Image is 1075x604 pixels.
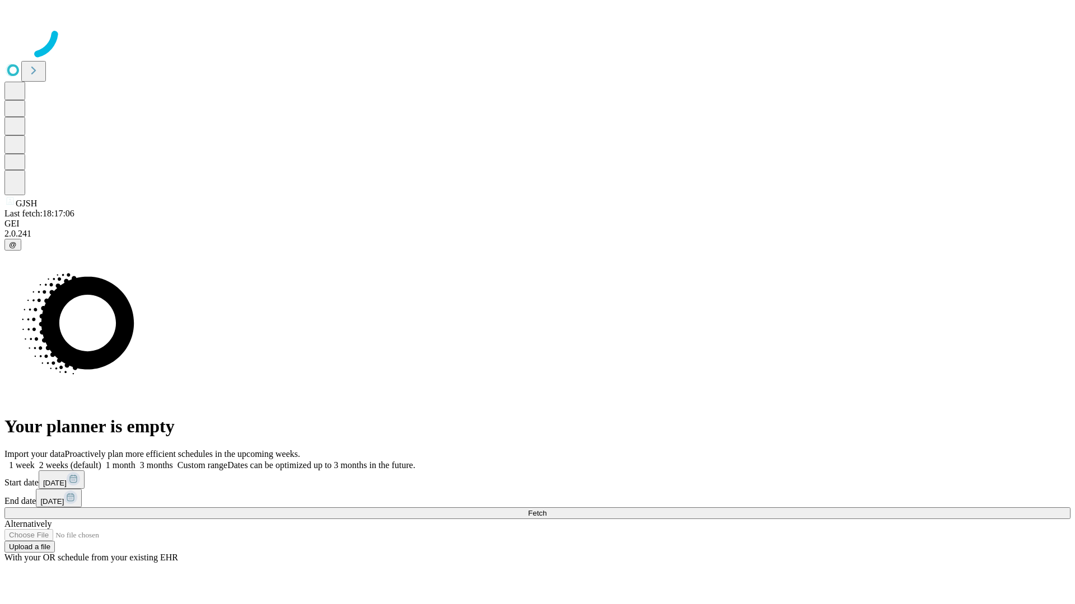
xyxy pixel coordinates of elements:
[528,509,546,517] span: Fetch
[227,460,415,470] span: Dates can be optimized up to 3 months in the future.
[106,460,135,470] span: 1 month
[4,239,21,251] button: @
[40,497,64,506] span: [DATE]
[4,507,1071,519] button: Fetch
[4,449,65,459] span: Import your data
[140,460,173,470] span: 3 months
[65,449,300,459] span: Proactively plan more efficient schedules in the upcoming weeks.
[4,519,52,528] span: Alternatively
[43,479,67,487] span: [DATE]
[177,460,227,470] span: Custom range
[36,489,82,507] button: [DATE]
[39,470,85,489] button: [DATE]
[4,416,1071,437] h1: Your planner is empty
[4,489,1071,507] div: End date
[16,199,37,208] span: GJSH
[4,229,1071,239] div: 2.0.241
[4,209,74,218] span: Last fetch: 18:17:06
[4,219,1071,229] div: GEI
[4,553,178,562] span: With your OR schedule from your existing EHR
[9,240,17,249] span: @
[4,541,55,553] button: Upload a file
[4,470,1071,489] div: Start date
[9,460,35,470] span: 1 week
[39,460,101,470] span: 2 weeks (default)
